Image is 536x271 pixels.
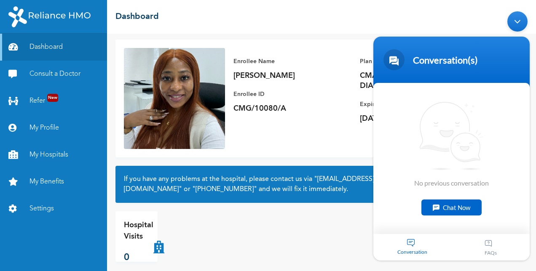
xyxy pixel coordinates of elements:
p: Enrollee ID [233,89,351,99]
p: Enrollee Name [233,56,351,66]
img: RelianceHMO's Logo [8,6,91,27]
img: Enrollee [124,48,225,149]
p: [PERSON_NAME] [233,71,351,81]
h2: If you have any problems at the hospital, please contact us via or and we will fix it immediately. [124,174,519,194]
p: CMG/10080/A [233,104,351,114]
h2: Dashboard [115,11,159,23]
p: 0 [124,251,153,265]
p: Plan Info [360,56,478,66]
iframe: SalesIQ Chatwindow [369,7,534,265]
a: "[PHONE_NUMBER]" [192,186,257,193]
p: [DATE] [360,114,478,124]
p: Hospital Visits [124,220,153,242]
span: New [47,94,58,102]
p: Expires on [360,99,478,109]
p: CMA [MEDICAL_DATA] DIAMOND FAMILY OF 2 [360,71,478,91]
